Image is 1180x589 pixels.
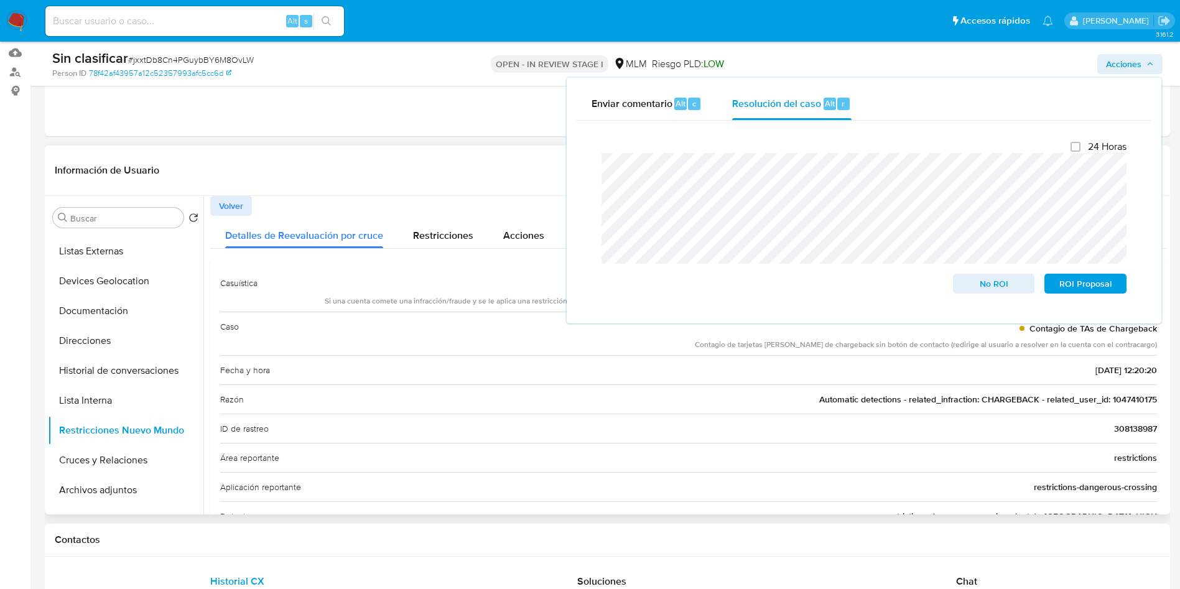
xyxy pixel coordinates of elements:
button: Restricciones Nuevo Mundo [48,415,203,445]
button: Buscar [58,213,68,223]
button: search-icon [314,12,339,30]
button: Documentación [48,296,203,326]
button: Acciones [1097,54,1163,74]
button: Anticipos de dinero [48,505,203,535]
button: Archivos adjuntos [48,475,203,505]
span: 24 Horas [1088,141,1127,153]
p: OPEN - IN REVIEW STAGE I [491,55,608,73]
input: Buscar [70,213,179,224]
b: Sin clasificar [52,48,128,68]
input: Buscar usuario o caso... [45,13,344,29]
span: Alt [825,98,835,109]
span: r [842,98,845,109]
span: ROI Proposal [1053,275,1118,292]
span: Riesgo PLD: [652,57,724,71]
div: MLM [613,57,647,71]
button: Lista Interna [48,386,203,415]
span: 3.161.2 [1156,29,1174,39]
button: Direcciones [48,326,203,356]
span: c [692,98,696,109]
button: Devices Geolocation [48,266,203,296]
h1: Contactos [55,534,1160,546]
b: Person ID [52,68,86,79]
span: Chat [956,574,977,588]
span: Enviar comentario [592,96,672,110]
a: Notificaciones [1043,16,1053,26]
span: Alt [287,15,297,27]
button: Volver al orden por defecto [188,213,198,226]
span: No ROI [962,275,1026,292]
input: 24 Horas [1071,142,1080,152]
span: Alt [676,98,685,109]
span: Historial CX [210,574,264,588]
h1: Información de Usuario [55,164,159,177]
button: Historial de conversaciones [48,356,203,386]
span: s [304,15,308,27]
a: 78f42af43957a12c52357993afc5cc6d [89,68,231,79]
span: # jxxtDb8Cn4PGuybBY6M8OvLW [128,53,254,66]
button: No ROI [953,274,1035,294]
p: ivonne.perezonofre@mercadolibre.com.mx [1083,15,1153,27]
a: Salir [1158,14,1171,27]
button: Listas Externas [48,236,203,266]
button: ROI Proposal [1044,274,1127,294]
span: LOW [704,57,724,71]
button: Cruces y Relaciones [48,445,203,475]
span: Accesos rápidos [960,14,1030,27]
span: Resolución del caso [732,96,821,110]
span: Acciones [1106,54,1141,74]
span: Soluciones [577,574,626,588]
